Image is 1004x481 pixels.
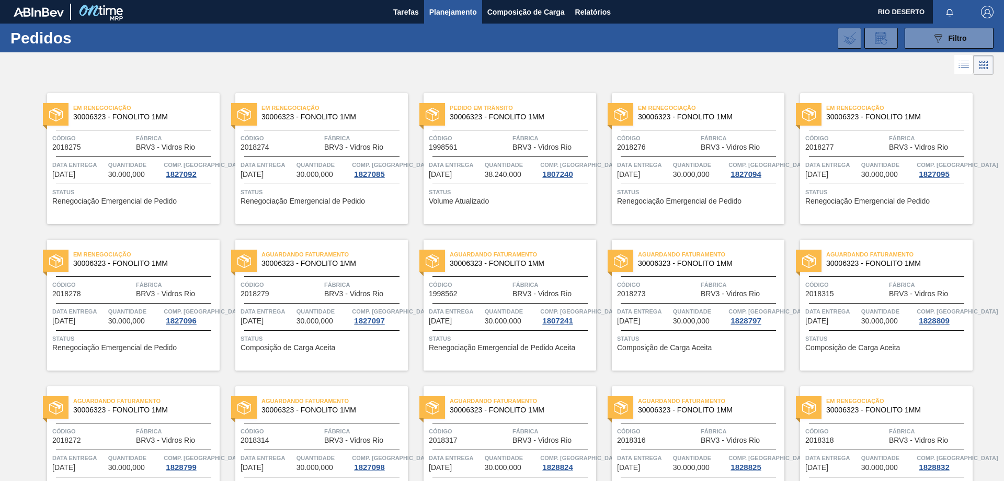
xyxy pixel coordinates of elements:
span: 30006323 - FONOLITO 1MM [638,406,776,414]
span: Código [617,426,698,437]
span: Fábrica [136,279,217,290]
span: Quantidade [485,453,538,463]
span: 2018315 [805,290,834,298]
span: 05/09/2025 [805,317,828,325]
a: Comp. [GEOGRAPHIC_DATA]1807241 [540,306,594,325]
span: Comp. Carga [540,306,621,317]
div: 1828825 [728,463,763,472]
span: Quantidade [485,306,538,317]
span: Quantidade [296,160,350,170]
div: 1807240 [540,170,575,178]
span: Código [241,279,322,290]
span: BRV3 - Vidros Rio [324,143,383,151]
span: BRV3 - Vidros Rio [701,437,760,444]
div: 1828799 [164,463,198,472]
span: 2018272 [52,437,81,444]
span: BRV3 - Vidros Rio [324,437,383,444]
span: 30/08/2025 [805,171,828,178]
span: Data entrega [805,306,859,317]
span: 30006323 - FONOLITO 1MM [826,113,964,121]
span: Código [429,279,510,290]
img: status [426,401,439,415]
span: Data entrega [805,453,859,463]
div: 1827097 [352,317,386,325]
span: Fábrica [889,426,970,437]
span: 30006323 - FONOLITO 1MM [826,260,964,267]
span: Data entrega [429,160,482,170]
span: 30.000,000 [108,317,145,325]
span: Quantidade [673,306,726,317]
span: Quantidade [861,160,915,170]
span: Composição de Carga [487,6,565,18]
span: Aguardando Faturamento [638,396,784,406]
span: Fábrica [324,133,405,143]
span: Código [805,279,886,290]
span: Renegociação Emergencial de Pedido [241,197,365,205]
span: 30.000,000 [108,171,145,178]
div: Importar Negociações dos Pedidos [838,28,861,49]
span: Filtro [949,34,967,42]
span: Comp. Carga [164,306,245,317]
div: Visão em Lista [954,55,974,75]
span: Fábrica [512,279,594,290]
span: Comp. Carga [917,160,998,170]
div: 1827098 [352,463,386,472]
img: status [802,401,816,415]
a: Comp. [GEOGRAPHIC_DATA]1827095 [917,160,970,178]
span: Data entrega [617,453,670,463]
span: Status [617,333,782,344]
span: Em renegociação [638,103,784,113]
span: Renegociação Emergencial de Pedido [52,197,177,205]
span: BRV3 - Vidros Rio [701,290,760,298]
span: Status [241,333,405,344]
img: status [614,254,627,268]
a: statusPedido em Trânsito30006323 - FONOLITO 1MMCódigo1998561FábricaBRV3 - Vidros RioData entrega[... [408,93,596,224]
span: 30/08/2025 [617,171,640,178]
span: Em renegociação [826,396,973,406]
div: 1827094 [728,170,763,178]
span: Data entrega [805,160,859,170]
span: BRV3 - Vidros Rio [512,437,572,444]
span: Código [429,133,510,143]
span: Código [429,426,510,437]
span: Código [805,426,886,437]
span: 30006323 - FONOLITO 1MM [261,406,400,414]
span: 29/08/2025 [241,171,264,178]
a: statusAguardando Faturamento30006323 - FONOLITO 1MMCódigo1998562FábricaBRV3 - Vidros RioData entr... [408,240,596,371]
img: status [802,254,816,268]
span: 30006323 - FONOLITO 1MM [73,406,211,414]
span: 07/09/2025 [429,464,452,472]
span: Quantidade [673,160,726,170]
img: status [614,108,627,121]
span: Comp. Carga [352,160,433,170]
span: 30006323 - FONOLITO 1MM [450,406,588,414]
span: Aguardando Faturamento [638,249,784,260]
span: BRV3 - Vidros Rio [136,290,195,298]
span: 2018273 [617,290,646,298]
span: Código [241,133,322,143]
a: Comp. [GEOGRAPHIC_DATA]1827094 [728,160,782,178]
span: Data entrega [52,453,106,463]
span: 05/09/2025 [617,317,640,325]
span: Composição de Carga Aceita [241,344,335,352]
span: 30.000,000 [296,464,333,472]
span: 2018318 [805,437,834,444]
img: status [237,254,251,268]
a: Comp. [GEOGRAPHIC_DATA]1807240 [540,160,594,178]
span: 30.000,000 [485,317,521,325]
span: Quantidade [861,453,915,463]
span: Comp. Carga [164,160,245,170]
span: Data entrega [617,160,670,170]
a: statusEm renegociação30006323 - FONOLITO 1MMCódigo2018276FábricaBRV3 - Vidros RioData entrega[DAT... [596,93,784,224]
span: Em renegociação [826,103,973,113]
a: Comp. [GEOGRAPHIC_DATA]1827098 [352,453,405,472]
span: 30.000,000 [296,317,333,325]
span: Comp. Carga [164,453,245,463]
span: 05/09/2025 [52,464,75,472]
span: 30006323 - FONOLITO 1MM [826,406,964,414]
span: Aguardando Faturamento [73,396,220,406]
span: Em renegociação [73,103,220,113]
span: 30.000,000 [673,171,710,178]
span: BRV3 - Vidros Rio [324,290,383,298]
img: status [802,108,816,121]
